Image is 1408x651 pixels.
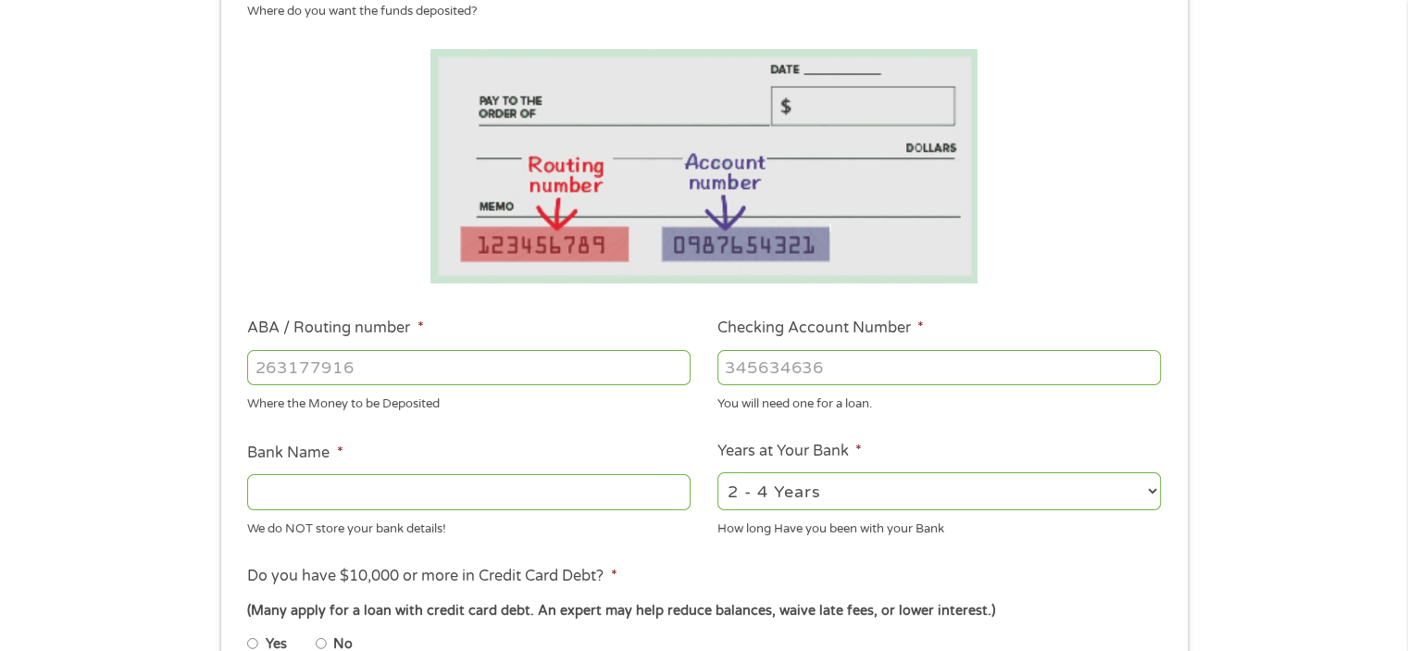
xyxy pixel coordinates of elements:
[247,389,691,414] div: Where the Money to be Deposited
[247,513,691,538] div: We do NOT store your bank details!
[717,442,862,461] label: Years at Your Bank
[717,513,1161,538] div: How long Have you been with your Bank
[247,601,1160,621] div: (Many apply for a loan with credit card debt. An expert may help reduce balances, waive late fees...
[247,350,691,385] input: 263177916
[247,319,423,338] label: ABA / Routing number
[717,389,1161,414] div: You will need one for a loan.
[247,444,343,463] label: Bank Name
[247,3,1147,21] div: Where do you want the funds deposited?
[717,350,1161,385] input: 345634636
[430,49,978,283] img: Routing number location
[717,319,924,338] label: Checking Account Number
[247,567,617,586] label: Do you have $10,000 or more in Credit Card Debt?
